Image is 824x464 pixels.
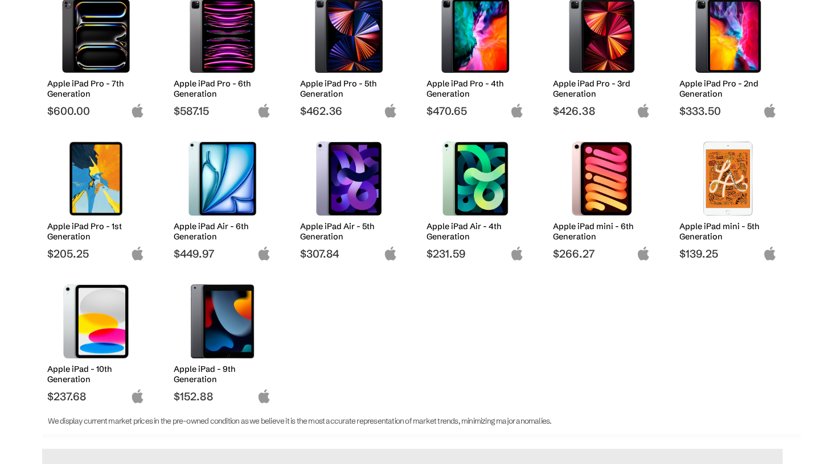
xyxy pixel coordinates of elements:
h2: Apple iPad Pro - 6th Generation [174,78,271,99]
a: Apple iPad (10th Generation) Apple iPad - 10th Generation $237.68 apple-logo [42,279,150,403]
img: Apple iPad Pro 1st Generation [56,142,136,216]
span: $426.38 [553,104,650,118]
img: apple-logo [257,103,271,118]
img: apple-logo [130,103,145,118]
img: apple-logo [510,246,524,260]
h2: Apple iPad Air - 4th Generation [427,221,524,242]
img: Apple iPad Air 4th Generation [435,142,515,216]
img: apple-logo [383,103,397,118]
img: apple-logo [257,246,271,260]
a: Apple iPad Pro 1st Generation Apple iPad Pro - 1st Generation $205.25 apple-logo [42,136,150,260]
span: $139.25 [679,247,777,260]
img: apple-logo [257,389,271,403]
h2: Apple iPad mini - 5th Generation [679,221,777,242]
img: apple-logo [762,246,777,260]
h2: Apple iPad - 9th Generation [174,364,271,384]
span: $587.15 [174,104,271,118]
span: $237.68 [47,390,145,403]
a: Apple iPad Air 6th Generation Apple iPad Air - 6th Generation $449.97 apple-logo [169,136,277,260]
h2: Apple iPad Air - 6th Generation [174,221,271,242]
a: Apple iPad (9th Generation) Apple iPad - 9th Generation $152.88 apple-logo [169,279,277,403]
img: apple-logo [510,103,524,118]
a: Apple iPad mini 5th Generation Apple iPad mini - 5th Generation $139.25 apple-logo [674,136,782,260]
h2: Apple iPad Pro - 5th Generation [300,78,397,99]
a: Apple iPad Air 5th Generation Apple iPad Air - 5th Generation $307.84 apple-logo [295,136,403,260]
h2: Apple iPad Pro - 3rd Generation [553,78,650,99]
img: apple-logo [130,389,145,403]
a: Apple iPad Air 4th Generation Apple iPad Air - 4th Generation $231.59 apple-logo [421,136,530,260]
h2: Apple iPad - 10th Generation [47,364,145,384]
h2: Apple iPad mini - 6th Generation [553,221,650,242]
img: apple-logo [383,246,397,260]
span: $470.65 [427,104,524,118]
span: $307.84 [300,247,397,260]
img: Apple iPad (9th Generation) [182,284,263,358]
span: $205.25 [47,247,145,260]
span: $462.36 [300,104,397,118]
h2: Apple iPad Air - 5th Generation [300,221,397,242]
img: Apple iPad (10th Generation) [56,284,136,358]
img: apple-logo [636,103,650,118]
span: $266.27 [553,247,650,260]
h2: Apple iPad Pro - 1st Generation [47,221,145,242]
img: Apple iPad Air 5th Generation [309,142,389,216]
img: Apple iPad mini 6th Generation [561,142,642,216]
img: apple-logo [636,246,650,260]
img: Apple iPad Air 6th Generation [182,142,263,216]
span: $231.59 [427,247,524,260]
p: We display current market prices in the pre-owned condition as we believe it is the most accurate... [48,415,759,428]
img: apple-logo [762,103,777,118]
span: $600.00 [47,104,145,118]
h2: Apple iPad Pro - 7th Generation [47,78,145,99]
img: apple-logo [130,246,145,260]
h2: Apple iPad Pro - 4th Generation [427,78,524,99]
a: Apple iPad mini 6th Generation Apple iPad mini - 6th Generation $266.27 apple-logo [548,136,656,260]
h2: Apple iPad Pro - 2nd Generation [679,78,777,99]
span: $449.97 [174,247,271,260]
span: $333.50 [679,104,777,118]
span: $152.88 [174,390,271,403]
img: Apple iPad mini 5th Generation [688,142,768,216]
